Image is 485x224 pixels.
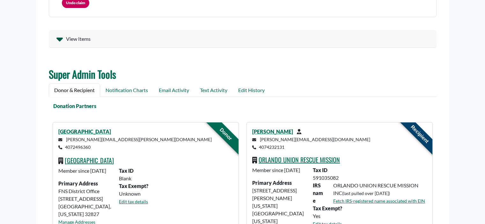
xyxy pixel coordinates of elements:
small: (last pulled over [DATE]) [342,191,390,196]
strong: Primary Address [58,180,98,186]
div: ORLANDO UNION RESCUE MISSION INC [329,182,430,205]
a: Edit History [233,83,270,97]
b: Tax ID [119,168,134,174]
div: Donor [199,108,252,160]
div: Blank [115,175,237,182]
a: Text Activity [195,83,233,97]
small: [PERSON_NAME][EMAIL_ADDRESS][PERSON_NAME][DOMAIN_NAME] 4072496360 [58,137,212,150]
b: Tax Exempt? [313,205,342,211]
div: 591035082 [309,174,430,182]
p: Member since [DATE] [58,167,111,175]
a: Notification Charts [100,83,153,97]
a: Edit tax details [119,199,148,204]
div: Unknown [115,190,237,198]
div: Yes [309,212,430,220]
small: [PERSON_NAME][EMAIL_ADDRESS][DOMAIN_NAME] 4074232131 [252,137,370,150]
a: [GEOGRAPHIC_DATA] [58,128,111,134]
p: Member since [DATE] [252,166,305,174]
strong: Primary Address [252,180,292,186]
a: Fetch IRS-registered name associated with EIN [333,198,425,204]
span: View Items [66,35,91,43]
h2: Super Admin Tools [49,68,437,80]
div: Donation Partners [45,102,433,110]
a: Email Activity [153,83,195,97]
strong: IRS name [313,182,323,204]
b: Tax ID [313,167,327,173]
div: Recipient [393,108,446,160]
a: [PERSON_NAME] [252,128,293,134]
a: [GEOGRAPHIC_DATA] [65,155,114,165]
a: Donor & Recipient [49,83,100,97]
a: ORLANDO UNION RESCUE MISSION [259,155,340,164]
b: Tax Exempt? [119,183,148,189]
